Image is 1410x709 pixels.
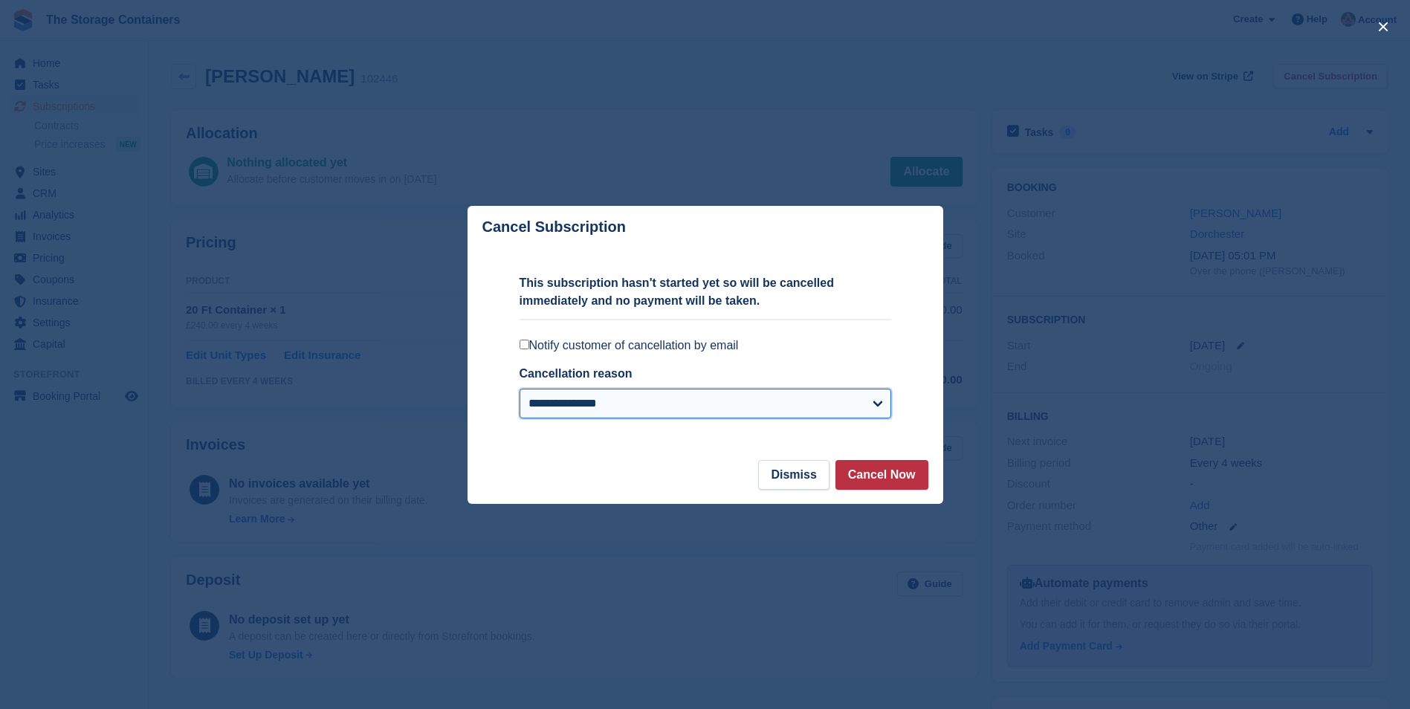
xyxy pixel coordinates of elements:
label: Notify customer of cancellation by email [520,338,891,353]
label: Cancellation reason [520,367,633,380]
p: Cancel Subscription [482,218,626,236]
p: This subscription hasn't started yet so will be cancelled immediately and no payment will be taken. [520,274,891,310]
button: Cancel Now [835,460,928,490]
button: Dismiss [758,460,829,490]
input: Notify customer of cancellation by email [520,340,529,349]
button: close [1371,15,1395,39]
